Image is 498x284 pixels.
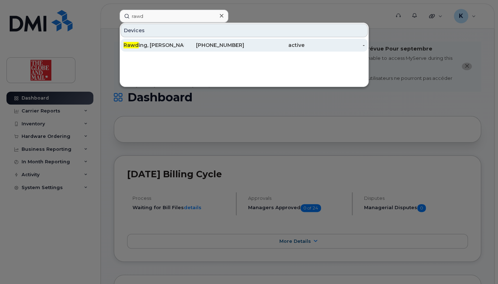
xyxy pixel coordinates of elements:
[304,42,365,49] div: -
[124,42,139,48] span: Rawd
[244,42,304,49] div: active
[121,24,368,37] div: Devices
[121,39,368,52] a: Rawding, [PERSON_NAME][PHONE_NUMBER]active-
[124,42,184,49] div: ing, [PERSON_NAME]
[184,42,244,49] div: [PHONE_NUMBER]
